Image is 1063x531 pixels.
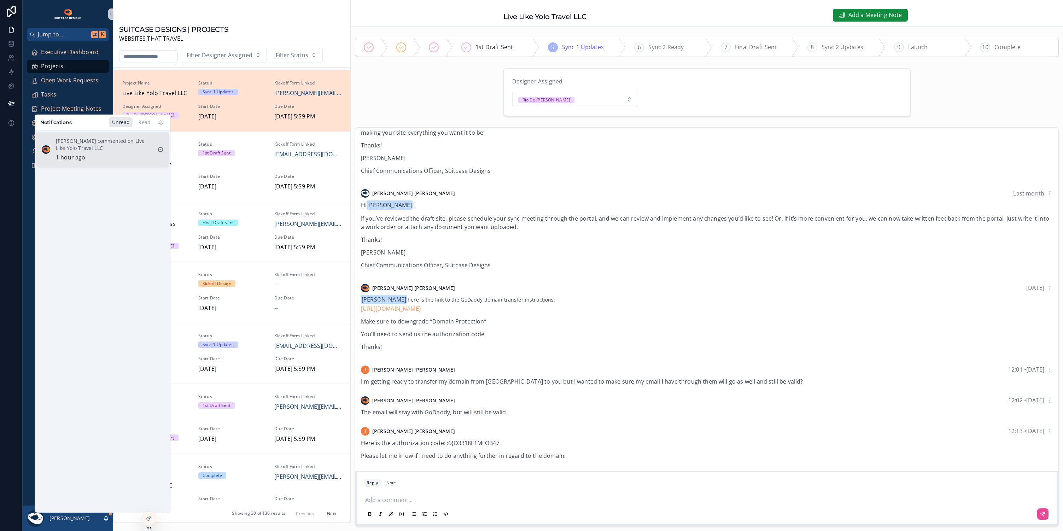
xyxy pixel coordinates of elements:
span: 12:02 • [DATE] [1008,396,1044,404]
a: User/Project [27,131,109,144]
span: Tasks [41,90,56,99]
div: Note [386,480,396,486]
span: -- [274,280,278,290]
span: [PERSON_NAME][EMAIL_ADDRESS][DOMAIN_NAME] [274,220,342,229]
span: 1st Draft Sent [475,43,513,52]
span: Projects [41,62,63,71]
span: [PERSON_NAME] [PERSON_NAME] [372,397,455,404]
span: [DATE] [1026,284,1044,292]
a: Projects [27,60,109,73]
p: Chief Communications Officer, Suitcase Designs [361,261,1053,269]
span: Due Date [274,295,342,301]
a: Tasks [27,88,109,101]
span: 12:13 • [DATE] [1008,427,1044,435]
span: [DATE] 5:59 PM [274,364,342,374]
p: [PERSON_NAME] [361,154,1053,162]
p: Thanks! [361,343,1053,351]
p: 1 hour ago [56,153,86,162]
span: Executive Dashboard [41,48,99,57]
button: Select Button [512,92,638,107]
span: Sync 2 Updates [822,43,863,52]
button: Jump to...K [27,28,109,41]
span: Start Date [198,426,266,432]
span: Start Date [198,104,266,109]
span: [PERSON_NAME] [361,295,407,304]
span: 8 [811,43,814,52]
a: Project NameLive Like Yolo Travel LLCStatusSync 1 UpdatesKickoff Form Linked[PERSON_NAME][EMAIL_A... [114,70,350,131]
span: Start Date [198,174,266,179]
a: Project NameVIP Disney TravelStatusKickoff DesignKickoff Form Linked--Designer Assigned[PERSON_NA... [114,262,350,322]
p: [PERSON_NAME] [361,248,1053,257]
span: Add a Meeting Note [848,11,902,20]
span: Start Date [198,356,266,362]
span: [DATE] [198,182,266,191]
a: [URL][DOMAIN_NAME] [361,305,421,313]
span: [DATE] 5:59 PM [274,182,342,191]
span: Due Date [274,174,342,179]
span: WEBSITES THAT TRAVEL [119,34,228,43]
a: Project NameFlying E TravelStatusSync 1 UpdatesKickoff Form Linked[EMAIL_ADDRESS][DOMAIN_NAME]Des... [114,323,350,384]
span: [DATE] [198,504,266,514]
a: Project NameVoyager's CompassStatusFinal Draft SentKickoff Form Linked[PERSON_NAME][EMAIL_ADDRESS... [114,201,350,262]
button: Note [384,479,399,487]
span: [PERSON_NAME] [PERSON_NAME] [372,428,455,435]
p: You’ll need to send us the authorization code. [361,330,1053,338]
h1: SUITCASE DESIGNS | PROJECTS [119,24,228,34]
span: [EMAIL_ADDRESS][DOMAIN_NAME] [274,342,342,351]
a: Executive Dashboard [27,46,109,59]
span: Start Date [198,295,266,301]
span: I'm getting ready to transfer my domain from [GEOGRAPHIC_DATA] to you but I wanted to make sure m... [361,378,803,385]
span: Due Date [274,234,342,240]
span: Kickoff Form Linked [274,464,342,469]
a: References [27,159,109,172]
span: Due Date [274,496,342,502]
div: scrollable content [23,41,113,181]
span: [DATE] 5:59 PM [274,434,342,444]
p: Please let me know if I need to do anything further in regard to the domain. [361,451,1053,460]
p: Thanks! [361,141,1053,150]
span: Live Like Yolo Travel LLC [122,89,190,98]
div: Sync 1 Updates [203,342,234,348]
span: Due Date [274,426,342,432]
span: Kickoff Form Linked [274,211,342,217]
a: My Profile [27,145,109,158]
span: Complete [994,43,1021,52]
a: Update User [27,117,109,129]
p: Here is the authorization code: :6{D3318F1MFOB47 [361,439,1053,447]
p: When you’ve reviewed the draft, please schedule your sync meeting through the portal, and we can ... [361,120,1053,137]
span: [DATE] 5:59 PM [274,504,342,514]
span: [PERSON_NAME] [PERSON_NAME] [372,366,455,373]
span: Designer Assigned [512,77,563,85]
span: 7 [724,43,728,52]
p: Make sure to downgrade “Domain Protection” [361,317,1053,326]
span: JT [363,367,367,373]
button: Next [322,508,342,519]
div: Read [135,117,153,127]
a: [PERSON_NAME][EMAIL_ADDRESS][DOMAIN_NAME] [274,402,342,412]
p: [PERSON_NAME] commented on Live Like Yolo Travel LLC [56,138,152,152]
span: Launch [908,43,928,52]
span: 5 [551,43,554,52]
span: Status [198,272,266,278]
span: Final Draft Sent [735,43,777,52]
img: Notification icon [42,145,50,154]
span: Open Work Requests [41,76,98,85]
p: If you’ve reviewed the draft site, please schedule your sync meeting through the portal, and we c... [361,214,1053,231]
a: [PERSON_NAME][EMAIL_ADDRESS][DOMAIN_NAME] [274,89,342,98]
span: Filter Status [276,51,308,60]
button: Add a Meeting Note [833,9,908,22]
span: 6 [638,43,641,52]
span: Status [198,141,266,147]
a: [EMAIL_ADDRESS][DOMAIN_NAME] [274,150,342,159]
a: Open Work Requests [27,74,109,87]
span: JT [363,428,367,434]
div: Rio De [PERSON_NAME] [522,97,570,103]
span: Due Date [274,356,342,362]
button: Reply [364,479,381,487]
button: Select Button [181,48,267,63]
img: App logo [54,8,82,20]
span: [DATE] 5:59 PM [274,112,342,121]
span: Showing 30 of 130 results [232,511,285,517]
span: [DATE] [198,243,266,252]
